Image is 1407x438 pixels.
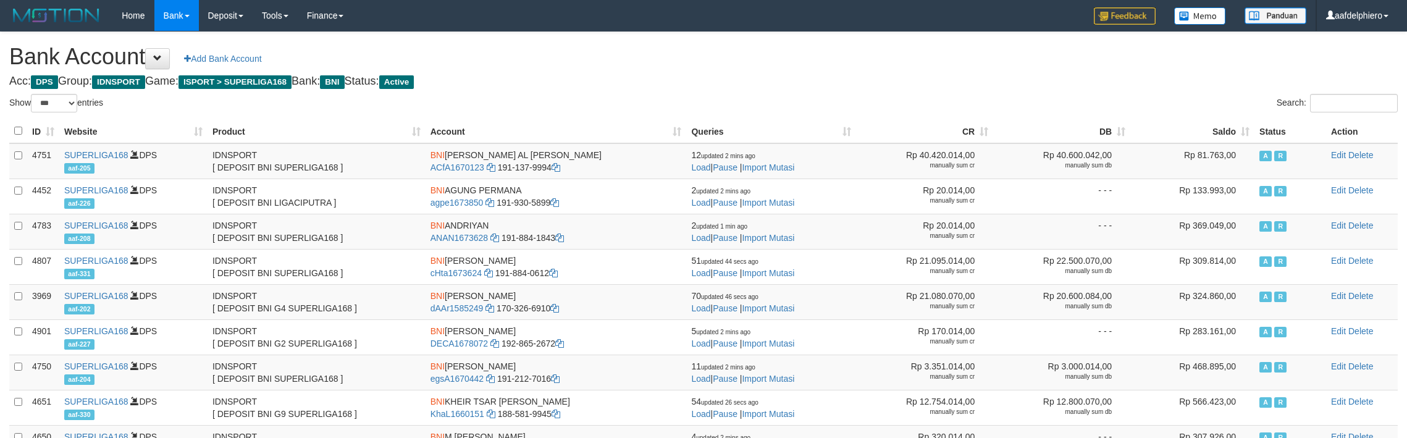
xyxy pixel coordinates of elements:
[1254,119,1326,143] th: Status
[856,284,993,319] td: Rp 21.080.070,00
[27,355,59,390] td: 4750
[861,267,975,276] div: manually sum cr
[998,267,1112,276] div: manually sum db
[64,234,94,244] span: aaf-208
[64,361,128,371] a: SUPERLIGA168
[993,214,1130,249] td: - - -
[555,233,564,243] a: Copy 1918841843 to clipboard
[1331,361,1346,371] a: Edit
[64,185,128,195] a: SUPERLIGA168
[550,303,559,313] a: Copy 1703266910 to clipboard
[861,302,975,311] div: manually sum cr
[64,291,128,301] a: SUPERLIGA168
[64,410,94,420] span: aaf-330
[64,256,128,266] a: SUPERLIGA168
[691,198,710,208] a: Load
[1130,214,1254,249] td: Rp 369.049,00
[208,119,426,143] th: Product: activate to sort column ascending
[691,361,794,384] span: | |
[59,214,208,249] td: DPS
[691,326,794,348] span: | |
[856,355,993,390] td: Rp 3.351.014,00
[208,355,426,390] td: IDNSPORT [ DEPOSIT BNI SUPERLIGA168 ]
[856,319,993,355] td: Rp 170.014,00
[1245,7,1306,24] img: panduan.png
[1259,292,1272,302] span: Active
[742,409,794,419] a: Import Mutasi
[1331,397,1346,406] a: Edit
[31,75,58,89] span: DPS
[713,268,737,278] a: Pause
[861,408,975,416] div: manually sum cr
[430,361,445,371] span: BNI
[691,221,794,243] span: | |
[430,397,445,406] span: BNI
[691,150,794,172] span: | |
[691,185,750,195] span: 2
[64,163,94,174] span: aaf-205
[430,150,445,160] span: BNI
[9,6,103,25] img: MOTION_logo.png
[1274,256,1287,267] span: Running
[1259,151,1272,161] span: Active
[861,161,975,170] div: manually sum cr
[426,249,687,284] td: [PERSON_NAME] 191-884-0612
[430,256,445,266] span: BNI
[856,179,993,214] td: Rp 20.014,00
[998,373,1112,381] div: manually sum db
[742,374,794,384] a: Import Mutasi
[701,258,758,265] span: updated 44 secs ago
[27,214,59,249] td: 4783
[430,198,484,208] a: agpe1673850
[59,179,208,214] td: DPS
[486,374,495,384] a: Copy egsA1670442 to clipboard
[1348,150,1373,160] a: Delete
[426,119,687,143] th: Account: activate to sort column ascending
[208,319,426,355] td: IDNSPORT [ DEPOSIT BNI G2 SUPERLIGA168 ]
[1130,284,1254,319] td: Rp 324.860,00
[1130,119,1254,143] th: Saldo: activate to sort column ascending
[691,221,747,230] span: 2
[1310,94,1398,112] input: Search:
[856,214,993,249] td: Rp 20.014,00
[551,374,560,384] a: Copy 1912127016 to clipboard
[696,223,747,230] span: updated 1 min ago
[1130,390,1254,425] td: Rp 566.423,00
[1130,249,1254,284] td: Rp 309.814,00
[430,326,445,336] span: BNI
[430,162,484,172] a: ACfA1670123
[430,339,488,348] a: DECA1678072
[856,249,993,284] td: Rp 21.095.014,00
[64,326,128,336] a: SUPERLIGA168
[59,319,208,355] td: DPS
[59,119,208,143] th: Website: activate to sort column ascending
[713,303,737,313] a: Pause
[31,94,77,112] select: Showentries
[691,409,710,419] a: Load
[998,161,1112,170] div: manually sum db
[59,284,208,319] td: DPS
[1331,326,1346,336] a: Edit
[59,390,208,425] td: DPS
[430,185,445,195] span: BNI
[993,319,1130,355] td: - - -
[696,188,750,195] span: updated 2 mins ago
[320,75,344,89] span: BNI
[64,374,94,385] span: aaf-204
[27,319,59,355] td: 4901
[691,303,710,313] a: Load
[208,179,426,214] td: IDNSPORT [ DEPOSIT BNI LIGACIPUTRA ]
[27,119,59,143] th: ID: activate to sort column ascending
[430,221,445,230] span: BNI
[742,339,794,348] a: Import Mutasi
[208,284,426,319] td: IDNSPORT [ DEPOSIT BNI G4 SUPERLIGA168 ]
[861,196,975,205] div: manually sum cr
[691,150,755,160] span: 12
[64,339,94,350] span: aaf-227
[691,291,794,313] span: | |
[430,268,482,278] a: cHta1673624
[426,319,687,355] td: [PERSON_NAME] 192-865-2672
[27,390,59,425] td: 4651
[64,198,94,209] span: aaf-226
[856,143,993,179] td: Rp 40.420.014,00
